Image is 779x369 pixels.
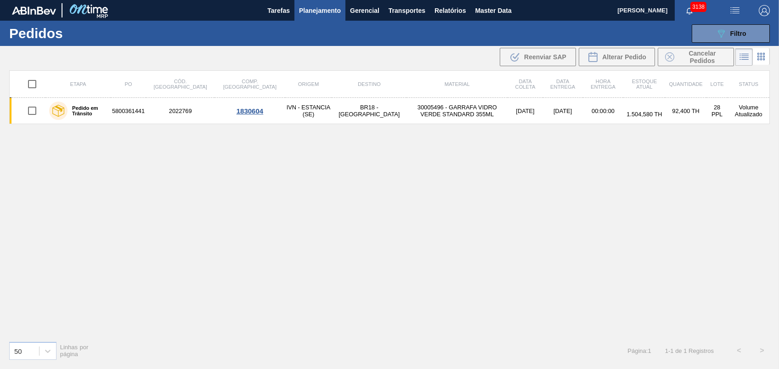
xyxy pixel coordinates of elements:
a: Pedido em Trânsito58003614412022769IVN - ESTANCIA (SE)BR18 - [GEOGRAPHIC_DATA]30005496 - GARRAFA ... [10,98,770,124]
div: Alterar Pedido [579,48,655,66]
img: userActions [729,5,740,16]
span: Material [445,81,470,87]
button: Filtro [692,24,770,43]
span: Status [739,81,758,87]
span: PO [124,81,132,87]
span: 3138 [690,2,706,12]
span: Reenviar SAP [524,53,566,61]
div: Visão em Cards [753,48,770,66]
span: Planejamento [299,5,341,16]
span: Data entrega [550,79,575,90]
td: 5800361441 [111,98,146,124]
img: TNhmsLtSVTkK8tSr43FrP2fwEKptu5GPRR3wAAAABJRU5ErkJggg== [12,6,56,15]
h1: Pedidos [9,28,144,39]
span: Master Data [475,5,511,16]
div: Cancelar Pedidos em Massa [658,48,734,66]
span: Estoque atual [632,79,657,90]
span: Data coleta [515,79,536,90]
td: 00:00:00 [583,98,624,124]
span: Cancelar Pedidos [678,50,727,64]
td: 30005496 - GARRAFA VIDRO VERDE STANDARD 355ML [406,98,508,124]
span: Gerencial [350,5,379,16]
span: Cód. [GEOGRAPHIC_DATA] [153,79,207,90]
td: 92,400 TH [665,98,706,124]
span: 1 - 1 de 1 Registros [665,347,714,354]
label: Pedido em Trânsito [68,105,107,116]
span: Comp. [GEOGRAPHIC_DATA] [223,79,277,90]
img: Logout [759,5,770,16]
td: 2022769 [146,98,215,124]
button: < [728,339,751,362]
span: Etapa [70,81,86,87]
span: Filtro [730,30,746,37]
span: Transportes [389,5,425,16]
span: 1.504,580 TH [627,111,662,118]
td: IVN - ESTANCIA (SE) [285,98,332,124]
span: Hora Entrega [591,79,615,90]
span: Tarefas [267,5,290,16]
td: 28 PPL [706,98,728,124]
span: Página : 1 [627,347,651,354]
span: Relatórios [435,5,466,16]
td: Volume Atualizado [728,98,769,124]
div: Reenviar SAP [500,48,576,66]
span: Quantidade [669,81,702,87]
span: Destino [358,81,381,87]
span: Origem [298,81,319,87]
td: BR18 - [GEOGRAPHIC_DATA] [332,98,406,124]
span: Linhas por página [60,344,89,358]
td: [DATE] [543,98,583,124]
td: [DATE] [508,98,543,124]
span: Lote [711,81,724,87]
div: 50 [14,347,22,355]
button: Cancelar Pedidos [658,48,734,66]
button: > [751,339,773,362]
button: Notificações [675,4,704,17]
div: 1830604 [216,107,283,115]
div: Visão em Lista [735,48,753,66]
span: Alterar Pedido [602,53,646,61]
